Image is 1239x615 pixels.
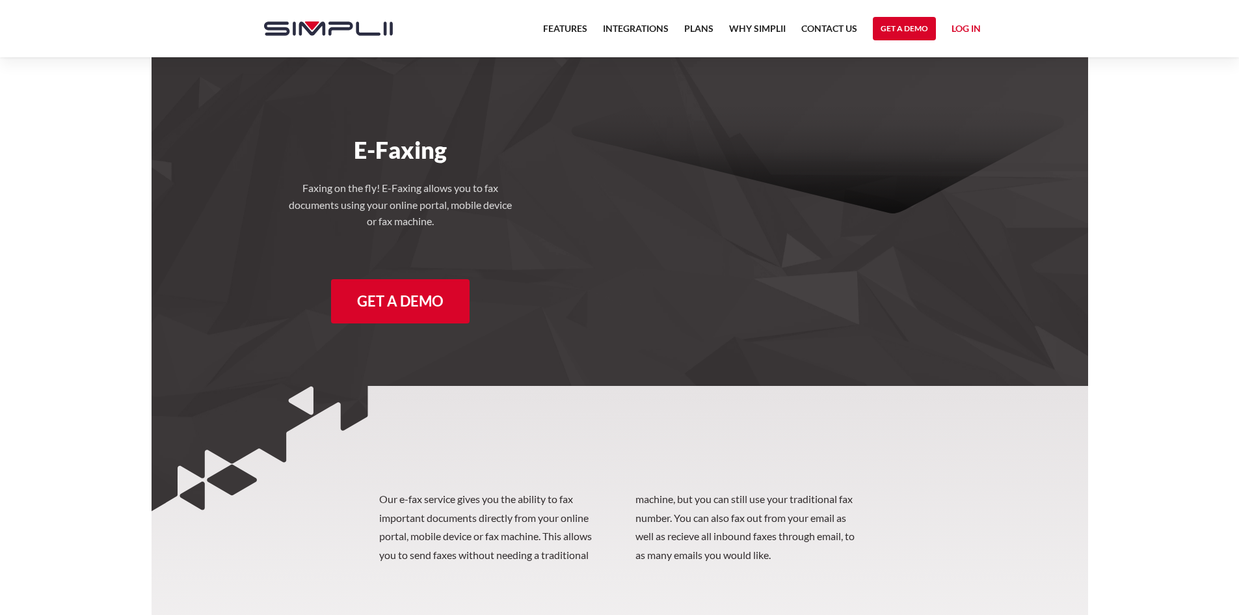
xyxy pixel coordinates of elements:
h4: Faxing on the fly! E-Faxing allows you to fax documents using your online portal, mobile device o... [284,180,518,230]
a: Get a Demo [331,279,470,323]
a: Plans [684,21,713,44]
a: Get a Demo [873,17,936,40]
img: Simplii [264,21,393,36]
p: Our e-fax service gives you the ability to fax important documents directly from your online port... [379,490,860,565]
a: Contact US [801,21,857,44]
a: Features [543,21,587,44]
a: Integrations [603,21,669,44]
h1: E-Faxing [251,135,551,164]
a: Log in [952,21,981,40]
a: Why Simplii [729,21,786,44]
